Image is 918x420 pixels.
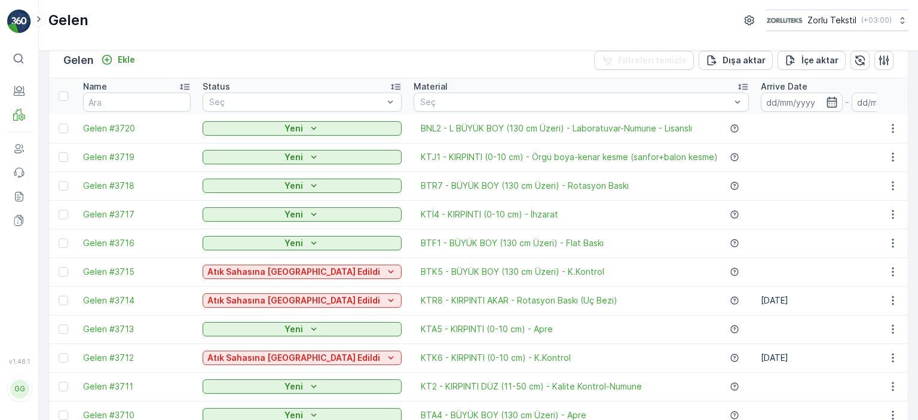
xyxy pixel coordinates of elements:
[421,122,692,134] a: BNL2 - L BÜYÜK BOY (130 cm Üzeri) - Laboratuvar-Numune - Lisanslı
[59,410,68,420] div: Toggle Row Selected
[421,381,642,393] a: KT2 - KIRPINTI DÜZ (11-50 cm) - Kalite Kontrol-Numune
[203,121,402,136] button: Yeni
[59,238,68,248] div: Toggle Row Selected
[83,209,191,220] a: Gelen #3717
[59,382,68,391] div: Toggle Row Selected
[284,323,303,335] p: Yeni
[421,180,629,192] a: BTR7 - BÜYÜK BOY (130 cm Üzeri) - Rotasyon Baskı
[59,296,68,305] div: Toggle Row Selected
[421,266,604,278] a: BTK5 - BÜYÜK BOY (130 cm Üzeri) - K.Kontrol
[83,295,191,306] a: Gelen #3714
[761,93,843,112] input: dd/mm/yyyy
[284,151,303,163] p: Yeni
[421,209,558,220] a: KTİ4 - KIRPINTI (0-10 cm) - İhzarat
[59,267,68,277] div: Toggle Row Selected
[618,54,687,66] p: Filtreleri temizle
[83,151,191,163] a: Gelen #3719
[203,293,402,308] button: Atık Sahasına Kabul Edildi
[861,16,892,25] p: ( +03:00 )
[807,14,856,26] p: Zorlu Tekstil
[284,209,303,220] p: Yeni
[414,81,448,93] p: Material
[83,237,191,249] a: Gelen #3716
[778,51,846,70] button: İçe aktar
[207,295,380,306] p: Atık Sahasına [GEOGRAPHIC_DATA] Edildi
[284,381,303,393] p: Yeni
[203,207,402,222] button: Yeni
[203,236,402,250] button: Yeni
[766,14,803,27] img: 6-1-9-3_wQBzyll.png
[420,96,730,108] p: Seç
[203,179,402,193] button: Yeni
[83,122,191,134] a: Gelen #3720
[766,10,908,31] button: Zorlu Tekstil(+03:00)
[284,180,303,192] p: Yeni
[209,96,383,108] p: Seç
[207,266,380,278] p: Atık Sahasına [GEOGRAPHIC_DATA] Edildi
[594,51,694,70] button: Filtreleri temizle
[207,352,380,364] p: Atık Sahasına [GEOGRAPHIC_DATA] Edildi
[284,122,303,134] p: Yeni
[59,124,68,133] div: Toggle Row Selected
[723,54,766,66] p: Dışa aktar
[421,151,718,163] a: KTJ1 - KIRPINTI (0-10 cm) - Örgü boya-kenar kesme (sanfor+balon kesme)
[59,181,68,191] div: Toggle Row Selected
[699,51,773,70] button: Dışa aktar
[421,323,553,335] a: KTA5 - KIRPINTI (0-10 cm) - Apre
[421,295,617,306] a: KTR8 - KIRPINTI AKAR - Rotasyon Baskı (Uç Bezi)
[421,352,571,364] a: KTK6 - KIRPINTI (0-10 cm) - K.Kontrol
[83,381,191,393] a: Gelen #3711
[761,81,807,93] p: Arrive Date
[83,352,191,364] a: Gelen #3712
[421,237,604,249] a: BTF1 - BÜYÜK BOY (130 cm Üzeri) - Flat Baskı
[7,10,31,33] img: logo
[845,95,849,109] p: -
[10,379,29,398] div: GG
[203,150,402,164] button: Yeni
[63,52,94,69] p: Gelen
[7,367,31,410] button: GG
[83,93,191,112] input: Ara
[83,323,191,335] a: Gelen #3713
[118,54,135,66] p: Ekle
[284,237,303,249] p: Yeni
[203,379,402,394] button: Yeni
[203,265,402,279] button: Atık Sahasına Kabul Edildi
[83,81,107,93] p: Name
[203,81,230,93] p: Status
[59,210,68,219] div: Toggle Row Selected
[203,351,402,365] button: Atık Sahasına Kabul Edildi
[59,353,68,363] div: Toggle Row Selected
[59,152,68,162] div: Toggle Row Selected
[48,11,88,30] p: Gelen
[83,180,191,192] a: Gelen #3718
[59,324,68,334] div: Toggle Row Selected
[96,53,140,67] button: Ekle
[7,358,31,365] span: v 1.48.1
[83,266,191,278] a: Gelen #3715
[203,322,402,336] button: Yeni
[801,54,839,66] p: İçe aktar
